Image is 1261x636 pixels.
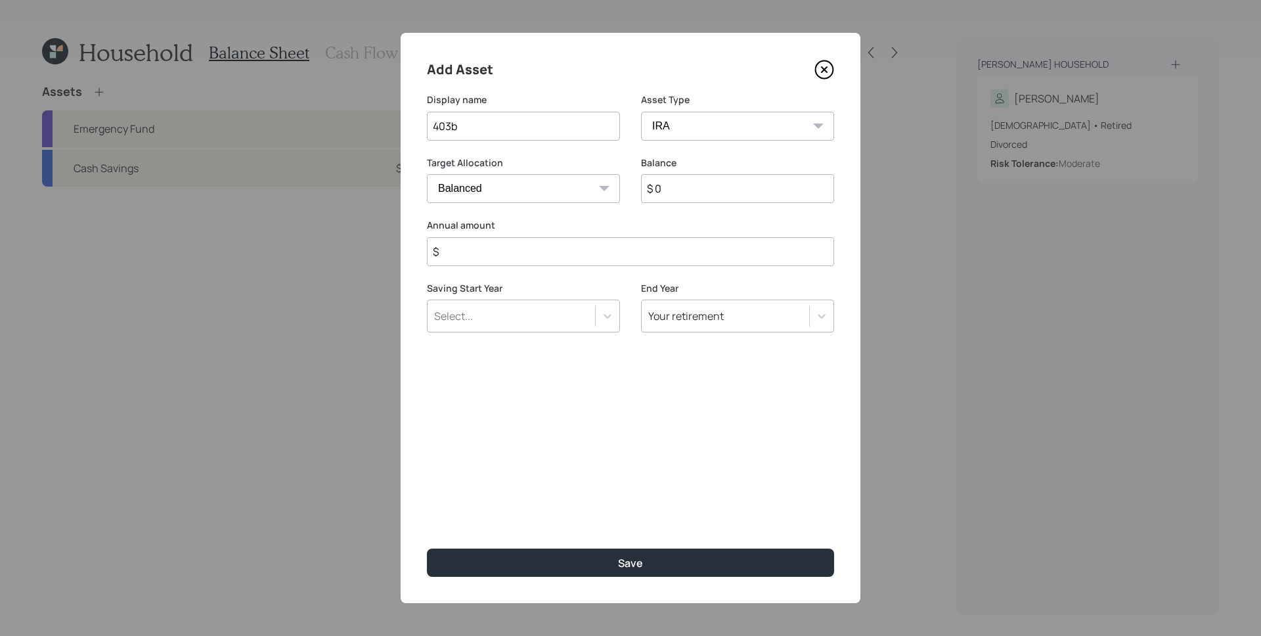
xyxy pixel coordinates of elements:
label: Annual amount [427,219,834,232]
label: End Year [641,282,834,295]
div: Your retirement [648,309,724,323]
h4: Add Asset [427,59,493,80]
label: Saving Start Year [427,282,620,295]
div: Save [618,556,643,570]
div: Select... [434,309,473,323]
label: Asset Type [641,93,834,106]
label: Display name [427,93,620,106]
button: Save [427,549,834,577]
label: Target Allocation [427,156,620,170]
label: Balance [641,156,834,170]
